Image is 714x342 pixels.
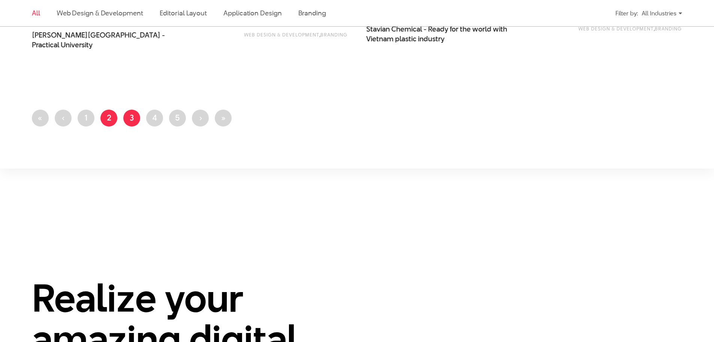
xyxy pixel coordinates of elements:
a: 3 [123,110,140,127]
a: All [32,8,40,18]
a: 1 [78,110,94,127]
a: Application Design [223,8,281,18]
span: » [221,112,226,123]
a: Web Design & Development [244,31,319,38]
a: 4 [146,110,163,127]
a: Editorial Layout [160,8,207,18]
a: Stavian Chemical - Ready for the world withVietnam plastic industry [366,24,516,43]
div: , [555,24,682,39]
span: › [199,112,202,123]
a: Web Design & Development [578,25,654,32]
div: All Industries [642,7,682,20]
a: Branding [298,8,326,18]
a: Branding [655,25,682,32]
a: Branding [320,31,347,38]
span: Vietnam plastic industry [366,34,445,44]
div: , [221,30,347,45]
a: Web Design & Development [57,8,143,18]
span: « [38,112,43,123]
span: ‹ [62,112,65,123]
div: Filter by: [615,7,638,20]
a: [PERSON_NAME][GEOGRAPHIC_DATA] - Practical University [32,30,182,49]
a: 5 [169,110,186,127]
span: Stavian Chemical - Ready for the world with [366,24,516,43]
